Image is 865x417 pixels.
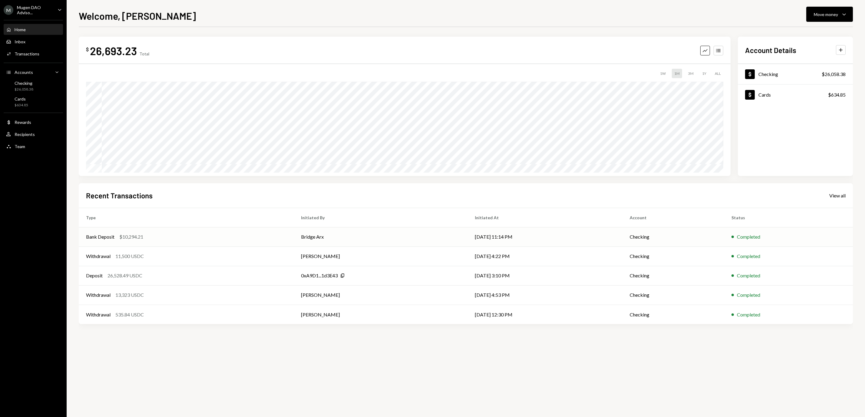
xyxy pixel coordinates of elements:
div: Total [139,51,149,56]
div: Withdrawal [86,311,111,318]
div: Team [15,144,25,149]
td: [PERSON_NAME] [294,305,468,324]
div: Completed [737,253,760,260]
div: ALL [712,69,723,78]
div: 1Y [700,69,709,78]
div: M [4,5,13,15]
a: Checking$26,058.38 [738,64,853,84]
a: Transactions [4,48,63,59]
div: $26,058.38 [15,87,33,92]
a: Recipients [4,129,63,140]
div: $634.85 [828,91,846,98]
div: Transactions [15,51,39,56]
div: Home [15,27,26,32]
a: Team [4,141,63,152]
td: Checking [622,266,724,285]
div: 1M [672,69,682,78]
th: Type [79,208,294,227]
div: $ [86,46,89,52]
div: Completed [737,272,760,279]
td: [DATE] 11:14 PM [468,227,622,247]
div: 0xA9D1...1d3E43 [301,272,338,279]
h2: Account Details [745,45,796,55]
td: [PERSON_NAME] [294,285,468,305]
div: Rewards [15,120,31,125]
div: Withdrawal [86,291,111,299]
td: [DATE] 12:30 PM [468,305,622,324]
div: 26,528.49 USDC [108,272,142,279]
div: View all [829,193,846,199]
a: Rewards [4,117,63,127]
td: Checking [622,247,724,266]
div: Completed [737,233,760,240]
div: Cards [15,96,28,101]
td: Checking [622,285,724,305]
div: Recipients [15,132,35,137]
div: Checking [15,81,33,86]
div: Completed [737,311,760,318]
div: Accounts [15,70,33,75]
td: Checking [622,227,724,247]
a: Cards$634.85 [4,94,63,109]
h1: Welcome, [PERSON_NAME] [79,10,196,22]
div: Mugen DAO Adviso... [17,5,53,15]
td: [PERSON_NAME] [294,247,468,266]
a: Checking$26,058.38 [4,79,63,93]
td: [DATE] 3:10 PM [468,266,622,285]
div: 535.84 USDC [115,311,144,318]
div: $26,058.38 [822,71,846,78]
div: Withdrawal [86,253,111,260]
h2: Recent Transactions [86,190,153,200]
div: Bank Deposit [86,233,114,240]
button: Move money [806,7,853,22]
a: Inbox [4,36,63,47]
td: Bridge Arx [294,227,468,247]
div: 13,323 USDC [115,291,144,299]
div: 11,500 USDC [115,253,144,260]
th: Account [622,208,724,227]
div: 3M [686,69,696,78]
div: Inbox [15,39,25,44]
div: 1W [658,69,668,78]
div: $634.85 [15,103,28,108]
div: Completed [737,291,760,299]
a: Home [4,24,63,35]
div: 26,693.23 [90,44,137,58]
div: Deposit [86,272,103,279]
td: [DATE] 4:53 PM [468,285,622,305]
div: Move money [814,11,838,18]
div: Cards [758,92,771,98]
th: Status [724,208,853,227]
td: [DATE] 4:22 PM [468,247,622,266]
a: View all [829,192,846,199]
div: Checking [758,71,778,77]
a: Cards$634.85 [738,84,853,105]
th: Initiated By [294,208,468,227]
div: $10,294.21 [119,233,143,240]
th: Initiated At [468,208,622,227]
a: Accounts [4,67,63,78]
td: Checking [622,305,724,324]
